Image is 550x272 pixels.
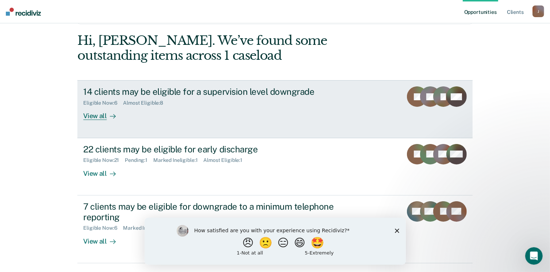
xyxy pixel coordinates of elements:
[83,144,339,155] div: 22 clients may be eligible for early discharge
[83,157,125,163] div: Eligible Now : 21
[125,157,153,163] div: Pending : 1
[123,100,169,106] div: Almost Eligible : 8
[83,231,124,245] div: View all
[83,86,339,97] div: 14 clients may be eligible for a supervision level downgrade
[6,8,41,16] img: Recidiviz
[77,138,472,195] a: 22 clients may be eligible for early dischargeEligible Now:21Pending:1Marked Ineligible:1Almost E...
[83,100,123,106] div: Eligible Now : 6
[153,157,203,163] div: Marked Ineligible : 1
[123,225,173,231] div: Marked Ineligible : 1
[77,195,472,263] a: 7 clients may be eligible for downgrade to a minimum telephone reportingEligible Now:6Marked Inel...
[83,163,124,178] div: View all
[77,80,472,138] a: 14 clients may be eligible for a supervision level downgradeEligible Now:6Almost Eligible:8View all
[83,225,123,231] div: Eligible Now : 6
[203,157,248,163] div: Almost Eligible : 1
[83,106,124,120] div: View all
[145,218,406,265] iframe: Survey by Kim from Recidiviz
[77,33,393,63] div: Hi, [PERSON_NAME]. We’ve found some outstanding items across 1 caseload
[525,247,543,265] iframe: Intercom live chat
[83,201,339,222] div: 7 clients may be eligible for downgrade to a minimum telephone reporting
[532,5,544,17] button: J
